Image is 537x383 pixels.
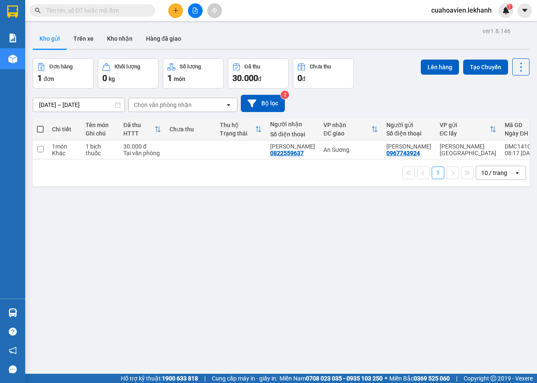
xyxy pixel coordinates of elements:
span: message [9,365,17,373]
img: icon-new-feature [502,7,510,14]
span: caret-down [521,7,529,14]
div: Khác [52,150,77,156]
div: 30.000 đ [123,143,161,150]
div: Tại văn phòng [123,150,161,156]
span: đ [302,76,305,82]
img: solution-icon [8,34,17,42]
span: plus [173,8,179,13]
span: ⚪️ [385,377,387,380]
span: search [35,8,41,13]
div: THÙY LINH [270,143,315,150]
div: 1 món [52,143,77,150]
div: Số lượng [180,64,201,70]
span: đơn [44,76,54,82]
div: Đã thu [245,64,260,70]
div: Đã thu [123,122,154,128]
button: Chưa thu0đ [293,58,354,89]
svg: open [225,102,232,108]
div: Người gửi [386,122,431,128]
button: Kho gửi [33,29,67,49]
div: Người nhận [270,121,315,128]
sup: 1 [507,4,513,10]
strong: 1900 633 818 [162,375,198,382]
button: Đơn hàng1đơn [33,58,94,89]
span: file-add [192,8,198,13]
span: aim [211,8,217,13]
input: Select a date range. [33,98,125,112]
div: [PERSON_NAME][GEOGRAPHIC_DATA] [440,143,496,156]
span: | [204,374,206,383]
div: 10 / trang [481,169,507,177]
div: Số điện thoại [270,131,315,138]
div: Linh [386,143,431,150]
span: | [456,374,457,383]
svg: open [514,169,521,176]
button: Lên hàng [421,60,459,75]
button: caret-down [517,3,532,18]
th: Toggle SortBy [119,118,165,141]
div: Chọn văn phòng nhận [134,101,192,109]
button: aim [207,3,222,18]
div: VP gửi [440,122,490,128]
strong: 0369 525 060 [414,375,450,382]
div: Thu hộ [220,122,255,128]
button: Trên xe [67,29,100,49]
div: An Sương [323,146,378,153]
div: Trạng thái [220,130,255,137]
span: copyright [490,375,496,381]
span: 1 [167,73,172,83]
button: Tạo Chuyến [463,60,508,75]
div: Đơn hàng [50,64,73,70]
div: Khối lượng [115,64,140,70]
div: ĐC giao [323,130,371,137]
th: Toggle SortBy [435,118,501,141]
button: Bộ lọc [241,95,285,112]
button: Số lượng1món [163,58,224,89]
span: kg [109,76,115,82]
span: Cung cấp máy in - giấy in: [212,374,277,383]
span: 1 [37,73,42,83]
div: ver 1.8.146 [482,26,511,36]
div: Tên món [86,122,115,128]
span: notification [9,347,17,354]
div: Số điện thoại [386,130,431,137]
span: Miền Bắc [389,374,450,383]
div: Chưa thu [169,126,211,133]
button: Đã thu30.000đ [228,58,289,89]
span: Miền Nam [279,374,383,383]
button: file-add [188,3,203,18]
div: 1 bịch thuốc [86,143,115,156]
button: Hàng đã giao [139,29,188,49]
div: Chi tiết [52,126,77,133]
strong: 0708 023 035 - 0935 103 250 [306,375,383,382]
div: 0822559637 [270,150,304,156]
div: Chưa thu [310,64,331,70]
img: logo-vxr [7,5,18,18]
span: 1 [508,4,511,10]
input: Tìm tên, số ĐT hoặc mã đơn [46,6,145,15]
img: warehouse-icon [8,308,17,317]
span: 0 [102,73,107,83]
div: 0967743924 [386,150,420,156]
th: Toggle SortBy [319,118,382,141]
span: 30.000 [232,73,258,83]
span: món [174,76,185,82]
th: Toggle SortBy [216,118,266,141]
span: Hỗ trợ kỹ thuật: [121,374,198,383]
div: Ghi chú [86,130,115,137]
sup: 2 [281,91,289,99]
button: Khối lượng0kg [98,58,159,89]
button: plus [168,3,183,18]
button: 1 [432,167,444,179]
span: question-circle [9,328,17,336]
button: Kho nhận [100,29,139,49]
span: 0 [297,73,302,83]
div: VP nhận [323,122,371,128]
div: ĐC lấy [440,130,490,137]
span: đ [258,76,261,82]
div: HTTT [123,130,154,137]
img: warehouse-icon [8,55,17,63]
span: cuahoavien.lekhanh [425,5,498,16]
